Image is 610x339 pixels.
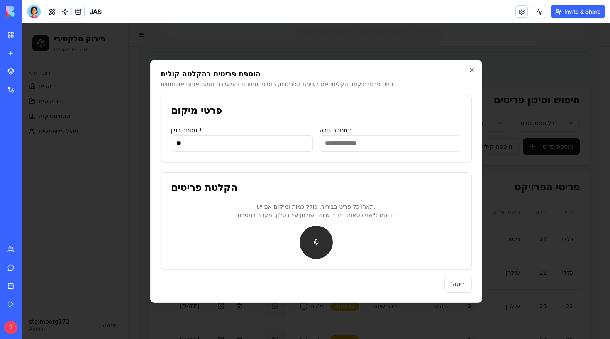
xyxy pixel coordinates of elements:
[422,253,449,269] button: ביטול
[6,6,57,17] img: logo
[138,57,449,65] p: הזינו פרטי מיקום, הקליטו את רשימת הפריטים, הוסיפו תמונות והמערכת תזהה אותם אוטומטית
[149,104,180,110] label: מספר בניין *
[297,104,330,110] label: מספר דירה *
[149,159,439,169] div: הקלטת פריטים
[4,321,17,334] span: S
[149,82,439,92] div: פרטי מיקום
[90,7,102,17] span: JAS
[149,179,439,196] p: תארו כל פריט בבירור, כולל כמות ומיקום אם יש. דוגמה: "שני כסאות בחדר שינה, שולחן עץ בסלון, מקרר במ...
[551,5,605,18] button: Invite & Share
[138,47,449,54] h2: הוספת פריטים בהקלטה קולית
